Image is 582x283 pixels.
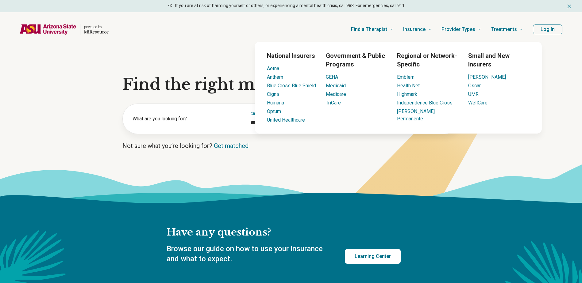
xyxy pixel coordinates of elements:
[345,249,401,264] a: Learning Center
[441,17,481,42] a: Provider Types
[267,74,283,80] a: Anthem
[326,74,338,80] a: GEHA
[167,244,330,264] p: Browse our guide on how to use your insurance and what to expect.
[133,115,236,123] label: What are you looking for?
[397,100,453,106] a: Independence Blue Cross
[267,117,305,123] a: United Healthcare
[218,42,579,134] div: Insurance
[533,25,562,34] button: Log In
[326,91,346,97] a: Medicare
[397,91,417,97] a: Highmark
[397,74,414,80] a: Emblem
[267,83,316,89] a: Blue Cross Blue Shield
[267,91,279,97] a: Cigna
[491,17,523,42] a: Treatments
[267,108,281,114] a: Optum
[351,25,387,34] span: Find a Therapist
[267,66,279,71] a: Aetna
[403,17,432,42] a: Insurance
[403,25,426,34] span: Insurance
[491,25,517,34] span: Treatments
[175,2,406,9] p: If you are at risk of harming yourself or others, or experiencing a mental health crisis, call 98...
[326,100,341,106] a: TriCare
[468,100,488,106] a: WellCare
[468,51,530,69] h3: Small and New Insurers
[397,83,420,89] a: Health Net
[122,141,460,150] p: Not sure what you’re looking for?
[397,108,435,122] a: [PERSON_NAME] Permanente
[20,20,109,39] a: Home page
[326,83,346,89] a: Medicaid
[468,74,506,80] a: [PERSON_NAME]
[267,51,316,60] h3: National Insurers
[441,25,475,34] span: Provider Types
[214,142,249,149] a: Get matched
[267,100,284,106] a: Humana
[397,51,458,69] h3: Regional or Network-Specific
[351,17,393,42] a: Find a Therapist
[326,51,387,69] h3: Government & Public Programs
[468,83,481,89] a: Oscar
[167,226,401,239] h2: Have any questions?
[122,75,460,94] h1: Find the right mental health care for you
[468,91,479,97] a: UMR
[84,25,109,29] p: powered by
[566,2,572,10] button: Dismiss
